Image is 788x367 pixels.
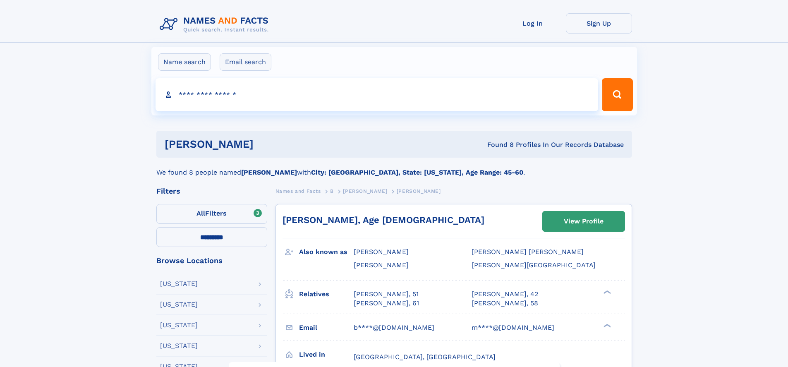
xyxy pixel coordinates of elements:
[160,343,198,349] div: [US_STATE]
[472,290,538,299] a: [PERSON_NAME], 42
[283,215,484,225] a: [PERSON_NAME], Age [DEMOGRAPHIC_DATA]
[564,212,604,231] div: View Profile
[343,186,387,196] a: [PERSON_NAME]
[299,321,354,335] h3: Email
[472,261,596,269] span: [PERSON_NAME][GEOGRAPHIC_DATA]
[354,261,409,269] span: [PERSON_NAME]
[330,188,334,194] span: B
[156,78,599,111] input: search input
[196,209,205,217] span: All
[299,287,354,301] h3: Relatives
[601,289,611,295] div: ❯
[343,188,387,194] span: [PERSON_NAME]
[158,53,211,71] label: Name search
[156,204,267,224] label: Filters
[299,348,354,362] h3: Lived in
[156,187,267,195] div: Filters
[472,248,584,256] span: [PERSON_NAME] [PERSON_NAME]
[160,301,198,308] div: [US_STATE]
[354,248,409,256] span: [PERSON_NAME]
[354,299,419,308] a: [PERSON_NAME], 61
[311,168,523,176] b: City: [GEOGRAPHIC_DATA], State: [US_STATE], Age Range: 45-60
[354,353,496,361] span: [GEOGRAPHIC_DATA], [GEOGRAPHIC_DATA]
[165,139,371,149] h1: [PERSON_NAME]
[275,186,321,196] a: Names and Facts
[397,188,441,194] span: [PERSON_NAME]
[330,186,334,196] a: B
[500,13,566,34] a: Log In
[156,257,267,264] div: Browse Locations
[354,290,419,299] a: [PERSON_NAME], 51
[160,281,198,287] div: [US_STATE]
[160,322,198,329] div: [US_STATE]
[220,53,271,71] label: Email search
[156,13,275,36] img: Logo Names and Facts
[602,78,632,111] button: Search Button
[299,245,354,259] h3: Also known as
[241,168,297,176] b: [PERSON_NAME]
[566,13,632,34] a: Sign Up
[370,140,624,149] div: Found 8 Profiles In Our Records Database
[472,299,538,308] a: [PERSON_NAME], 58
[543,211,625,231] a: View Profile
[156,158,632,178] div: We found 8 people named with .
[601,323,611,328] div: ❯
